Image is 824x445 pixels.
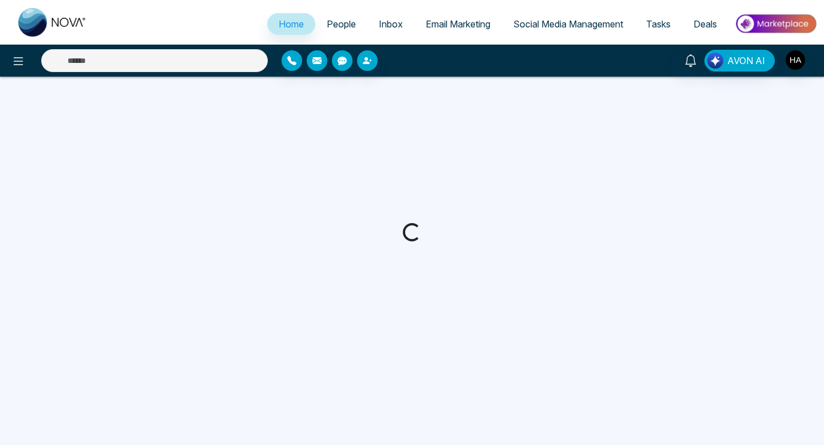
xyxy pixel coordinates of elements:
a: Social Media Management [502,13,635,35]
a: Email Marketing [414,13,502,35]
img: Nova CRM Logo [18,8,87,37]
span: Deals [694,18,717,30]
button: AVON AI [704,50,775,71]
a: Deals [682,13,728,35]
span: Home [279,18,304,30]
a: Home [267,13,315,35]
img: User Avatar [786,50,805,70]
a: Tasks [635,13,682,35]
span: Tasks [646,18,671,30]
img: Market-place.gif [734,11,817,37]
span: Inbox [379,18,403,30]
a: People [315,13,367,35]
img: Lead Flow [707,53,723,69]
span: Email Marketing [426,18,490,30]
span: Social Media Management [513,18,623,30]
span: People [327,18,356,30]
span: AVON AI [727,54,765,67]
a: Inbox [367,13,414,35]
